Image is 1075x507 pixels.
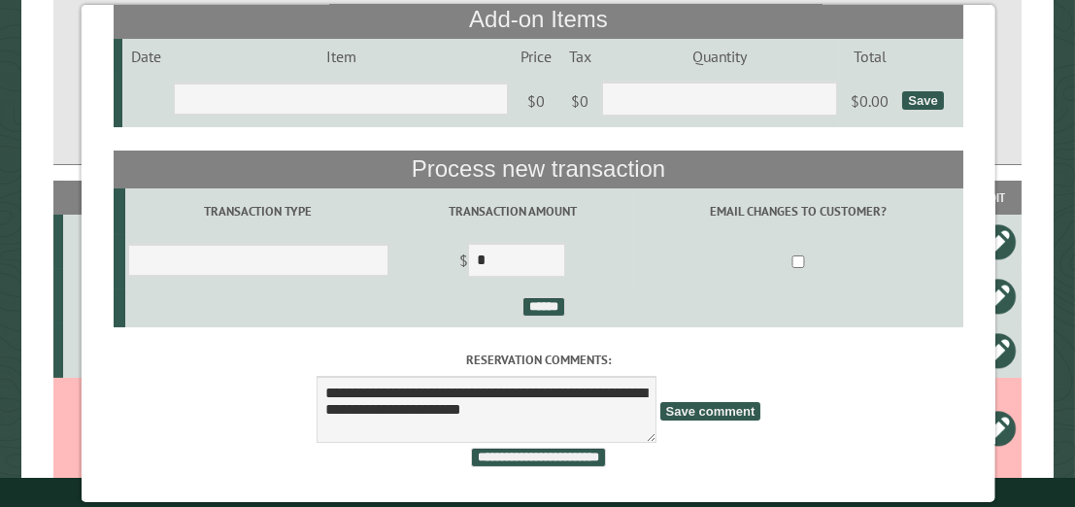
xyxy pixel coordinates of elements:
[71,287,219,306] div: 12
[598,39,839,74] td: Quantity
[215,115,327,127] div: Keywords by Traffic
[510,74,560,128] td: $0
[54,31,95,47] div: v 4.0.25
[113,1,962,38] th: Add-on Items
[901,91,942,110] div: Save
[393,202,629,220] label: Transaction Amount
[74,115,174,127] div: Domain Overview
[113,151,962,187] th: Process new transaction
[71,341,219,360] div: 5
[390,235,632,289] td: $
[31,31,47,47] img: logo_orange.svg
[659,402,760,421] span: Save comment
[31,51,47,66] img: website_grey.svg
[839,74,898,128] td: $0.00
[510,39,560,74] td: Price
[71,232,219,252] div: 24
[560,39,598,74] td: Tax
[121,39,170,74] td: Date
[50,51,214,66] div: Domain: [DOMAIN_NAME]
[170,39,510,74] td: Item
[127,202,387,220] label: Transaction Type
[113,351,962,369] label: Reservation comments:
[52,113,68,128] img: tab_domain_overview_orange.svg
[193,113,209,128] img: tab_keywords_by_traffic_grey.svg
[560,74,598,128] td: $0
[63,181,222,215] th: Site
[839,39,898,74] td: Total
[636,202,959,220] label: Email changes to customer?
